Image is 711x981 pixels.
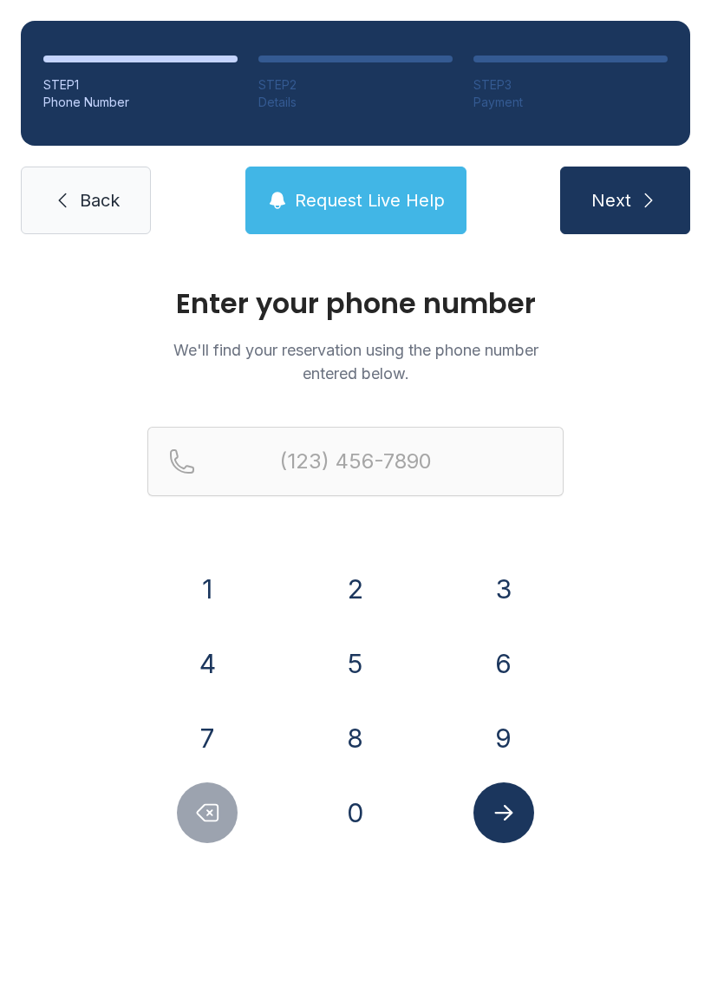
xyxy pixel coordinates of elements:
[177,782,238,843] button: Delete number
[177,559,238,619] button: 1
[177,633,238,694] button: 4
[325,633,386,694] button: 5
[325,559,386,619] button: 2
[325,708,386,768] button: 8
[258,94,453,111] div: Details
[295,188,445,213] span: Request Live Help
[43,76,238,94] div: STEP 1
[177,708,238,768] button: 7
[43,94,238,111] div: Phone Number
[80,188,120,213] span: Back
[473,559,534,619] button: 3
[147,290,564,317] h1: Enter your phone number
[325,782,386,843] button: 0
[591,188,631,213] span: Next
[147,427,564,496] input: Reservation phone number
[473,782,534,843] button: Submit lookup form
[473,633,534,694] button: 6
[473,708,534,768] button: 9
[473,94,668,111] div: Payment
[473,76,668,94] div: STEP 3
[147,338,564,385] p: We'll find your reservation using the phone number entered below.
[258,76,453,94] div: STEP 2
